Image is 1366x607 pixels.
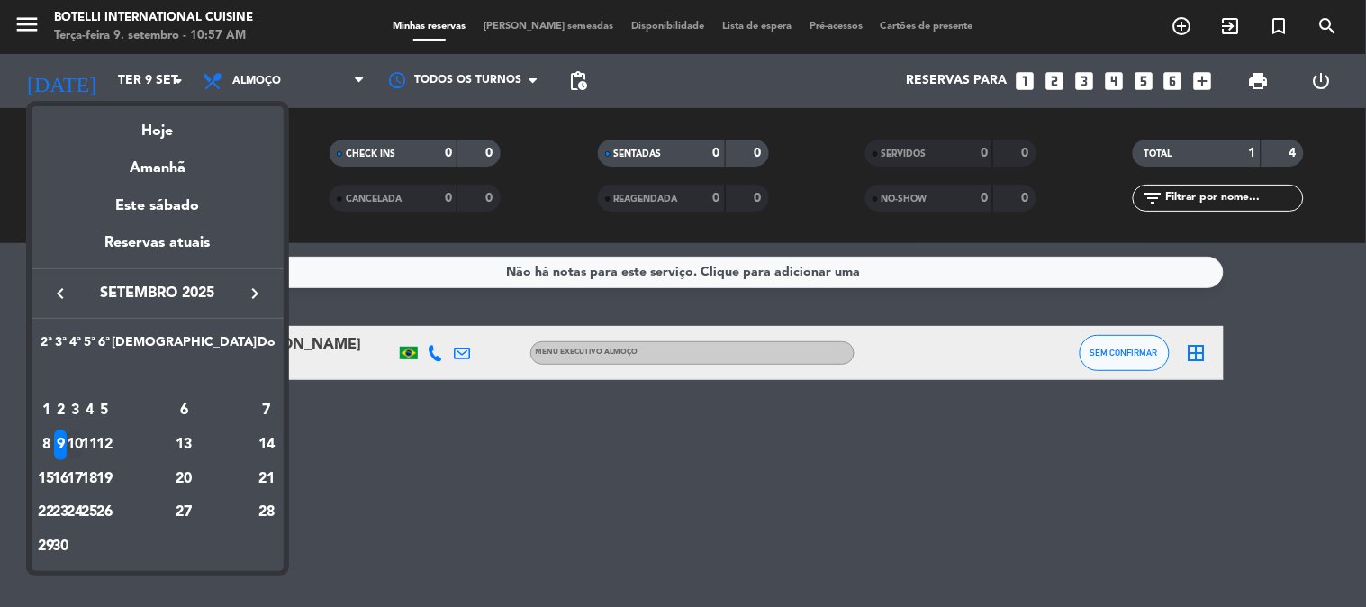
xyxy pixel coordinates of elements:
td: 20 de setembro de 2025 [112,462,257,496]
td: 17 de setembro de 2025 [68,462,82,496]
th: Segunda-feira [39,332,53,360]
div: 11 [83,430,96,460]
div: 6 [119,395,249,426]
td: 12 de setembro de 2025 [97,428,112,462]
button: keyboard_arrow_left [44,282,77,305]
div: 26 [97,497,111,528]
td: 5 de setembro de 2025 [97,394,112,428]
div: 20 [119,464,249,494]
div: 7 [258,395,276,426]
div: 28 [258,497,276,528]
td: 15 de setembro de 2025 [39,462,53,496]
td: 6 de setembro de 2025 [112,394,257,428]
th: Terça-feira [53,332,68,360]
div: 14 [258,430,276,460]
td: 22 de setembro de 2025 [39,495,53,530]
td: 1 de setembro de 2025 [39,394,53,428]
td: 26 de setembro de 2025 [97,495,112,530]
td: 18 de setembro de 2025 [82,462,96,496]
td: 27 de setembro de 2025 [112,495,257,530]
td: 23 de setembro de 2025 [53,495,68,530]
td: 16 de setembro de 2025 [53,462,68,496]
th: Domingo [257,332,276,360]
button: keyboard_arrow_right [239,282,271,305]
div: 5 [97,395,111,426]
th: Sábado [112,332,257,360]
td: 4 de setembro de 2025 [82,394,96,428]
div: 22 [40,497,53,528]
td: 3 de setembro de 2025 [68,394,82,428]
div: 8 [40,430,53,460]
div: 2 [54,395,68,426]
div: 30 [54,531,68,562]
td: 28 de setembro de 2025 [257,495,276,530]
td: 11 de setembro de 2025 [82,428,96,462]
div: 12 [97,430,111,460]
div: 15 [40,464,53,494]
i: keyboard_arrow_right [244,283,266,304]
th: Sexta-feira [97,332,112,360]
div: Este sábado [32,181,284,231]
div: Amanhã [32,143,284,180]
div: Reservas atuais [32,231,284,268]
th: Quinta-feira [82,332,96,360]
div: 1 [40,395,53,426]
div: 27 [119,497,249,528]
div: 13 [119,430,249,460]
td: 10 de setembro de 2025 [68,428,82,462]
td: 2 de setembro de 2025 [53,394,68,428]
div: 29 [40,531,53,562]
div: 18 [83,464,96,494]
td: 8 de setembro de 2025 [39,428,53,462]
div: 21 [258,464,276,494]
td: 21 de setembro de 2025 [257,462,276,496]
td: 24 de setembro de 2025 [68,495,82,530]
div: Hoje [32,106,284,143]
td: 7 de setembro de 2025 [257,394,276,428]
div: 16 [54,464,68,494]
div: 17 [68,464,82,494]
div: 10 [68,430,82,460]
div: 23 [54,497,68,528]
span: setembro 2025 [77,282,239,305]
div: 4 [83,395,96,426]
div: 24 [68,497,82,528]
td: 14 de setembro de 2025 [257,428,276,462]
div: 19 [97,464,111,494]
div: 9 [54,430,68,460]
td: 25 de setembro de 2025 [82,495,96,530]
td: 9 de setembro de 2025 [53,428,68,462]
td: 30 de setembro de 2025 [53,530,68,564]
i: keyboard_arrow_left [50,283,71,304]
td: 29 de setembro de 2025 [39,530,53,564]
td: 13 de setembro de 2025 [112,428,257,462]
th: Quarta-feira [68,332,82,360]
div: 3 [68,395,82,426]
div: 25 [83,497,96,528]
td: SET [39,360,276,394]
td: 19 de setembro de 2025 [97,462,112,496]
